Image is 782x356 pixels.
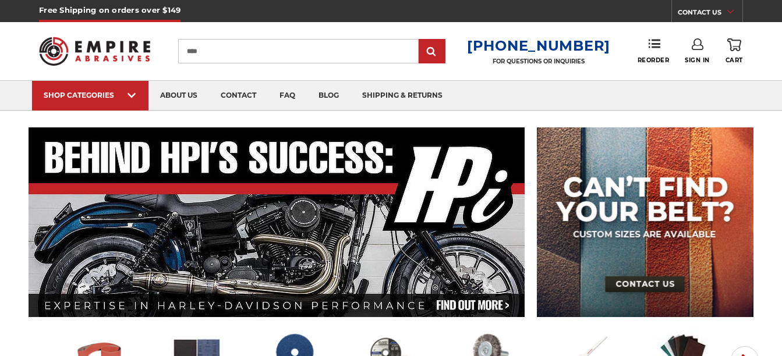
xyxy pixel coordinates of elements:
span: Sign In [685,56,710,64]
img: Banner for an interview featuring Horsepower Inc who makes Harley performance upgrades featured o... [29,127,525,317]
a: Reorder [638,38,670,63]
a: about us [148,81,209,111]
a: CONTACT US [678,6,742,22]
a: Cart [726,38,743,64]
a: contact [209,81,268,111]
a: blog [307,81,351,111]
span: Reorder [638,56,670,64]
img: promo banner for custom belts. [537,127,753,317]
img: Empire Abrasives [39,30,150,73]
a: faq [268,81,307,111]
div: SHOP CATEGORIES [44,91,137,99]
p: FOR QUESTIONS OR INQUIRIES [467,58,610,65]
a: [PHONE_NUMBER] [467,37,610,54]
a: shipping & returns [351,81,454,111]
span: Cart [726,56,743,64]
